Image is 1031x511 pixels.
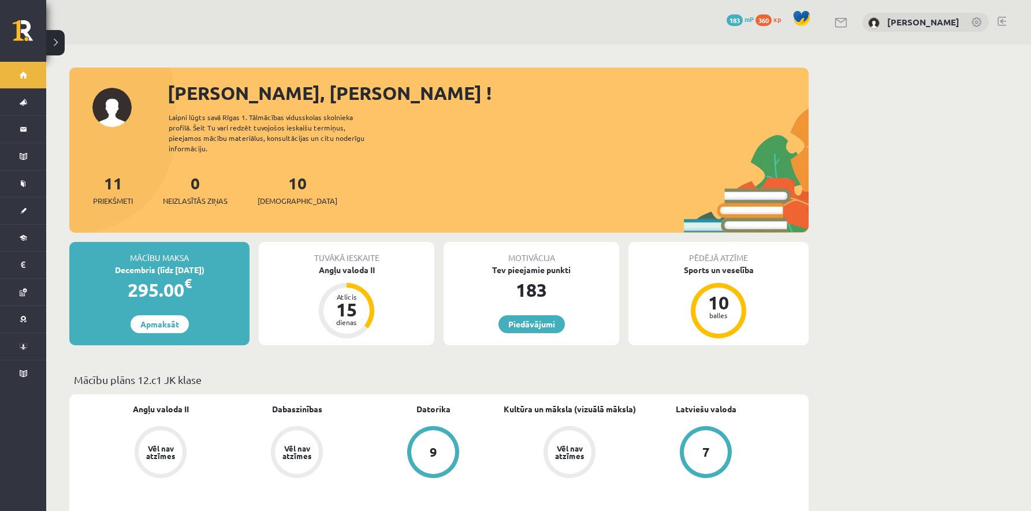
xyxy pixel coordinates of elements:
[133,403,189,415] a: Angļu valoda II
[144,445,177,460] div: Vēl nav atzīmes
[259,242,434,264] div: Tuvākā ieskaite
[416,403,451,415] a: Datorika
[430,446,437,458] div: 9
[169,112,385,154] div: Laipni lūgts savā Rīgas 1. Tālmācības vidusskolas skolnieka profilā. Šeit Tu vari redzēt tuvojošo...
[74,372,804,387] p: Mācību plāns 12.c1 JK klase
[93,195,133,207] span: Priekšmeti
[628,264,809,276] div: Sports un veselība
[628,264,809,340] a: Sports un veselība 10 balles
[628,242,809,264] div: Pēdējā atzīme
[444,264,619,276] div: Tev pieejamie punkti
[755,14,787,24] a: 360 xp
[727,14,754,24] a: 183 mP
[258,173,337,207] a: 10[DEMOGRAPHIC_DATA]
[365,426,501,480] a: 9
[163,195,228,207] span: Neizlasītās ziņas
[638,426,774,480] a: 7
[444,276,619,304] div: 183
[69,242,250,264] div: Mācību maksa
[727,14,743,26] span: 183
[69,264,250,276] div: Decembris (līdz [DATE])
[553,445,586,460] div: Vēl nav atzīmes
[259,264,434,276] div: Angļu valoda II
[92,426,229,480] a: Vēl nav atzīmes
[259,264,434,340] a: Angļu valoda II Atlicis 15 dienas
[281,445,313,460] div: Vēl nav atzīmes
[272,403,322,415] a: Dabaszinības
[69,276,250,304] div: 295.00
[701,293,736,312] div: 10
[13,20,46,49] a: Rīgas 1. Tālmācības vidusskola
[501,426,638,480] a: Vēl nav atzīmes
[229,426,365,480] a: Vēl nav atzīmes
[676,403,736,415] a: Latviešu valoda
[498,315,565,333] a: Piedāvājumi
[184,275,192,292] span: €
[702,446,710,458] div: 7
[444,242,619,264] div: Motivācija
[163,173,228,207] a: 0Neizlasītās ziņas
[755,14,772,26] span: 360
[258,195,337,207] span: [DEMOGRAPHIC_DATA]
[329,319,364,326] div: dienas
[701,312,736,319] div: balles
[329,293,364,300] div: Atlicis
[887,16,959,28] a: [PERSON_NAME]
[93,173,133,207] a: 11Priekšmeti
[868,17,880,29] img: Loreta Krūmiņa
[131,315,189,333] a: Apmaksāt
[745,14,754,24] span: mP
[168,79,809,107] div: [PERSON_NAME], [PERSON_NAME] !
[504,403,636,415] a: Kultūra un māksla (vizuālā māksla)
[329,300,364,319] div: 15
[773,14,781,24] span: xp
